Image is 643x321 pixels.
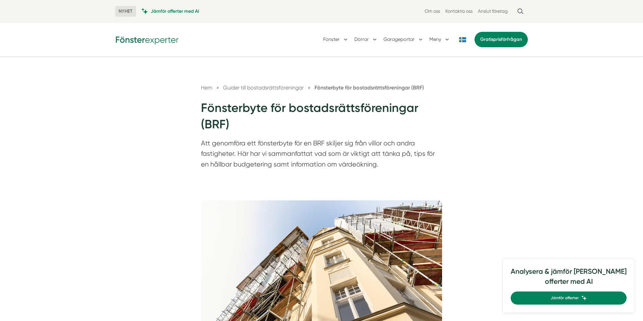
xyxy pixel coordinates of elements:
[216,83,219,92] span: »
[141,8,199,14] a: Jämför offerter med AI
[201,83,442,92] nav: Breadcrumb
[201,84,212,91] a: Hem
[314,84,424,91] a: Fönsterbyte för bostadsrättsföreningar (BRF)
[201,100,442,138] h1: Fönsterbyte för bostadsrättsföreningar (BRF)
[475,32,528,47] a: Gratisprisförfrågan
[478,8,508,14] a: Anslut företag
[323,31,349,48] button: Fönster
[511,292,627,305] a: Jämför offerter
[445,8,473,14] a: Kontakta oss
[511,266,627,292] h4: Analysera & jämför [PERSON_NAME] offerter med AI
[480,37,493,42] span: Gratis
[354,31,378,48] button: Dörrar
[151,8,199,14] span: Jämför offerter med AI
[115,34,179,45] img: Fönsterexperter Logotyp
[201,138,442,173] p: Att genomföra ett fönsterbyte för en BRF skiljer sig från villor och andra fastigheter. Här har v...
[223,84,304,91] span: Guider till bostadsrättsföreningar
[308,83,310,92] span: »
[425,8,440,14] a: Om oss
[429,31,450,48] button: Meny
[383,31,424,48] button: Garageportar
[223,84,305,91] a: Guider till bostadsrättsföreningar
[115,6,136,17] span: NYHET
[551,295,579,301] span: Jämför offerter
